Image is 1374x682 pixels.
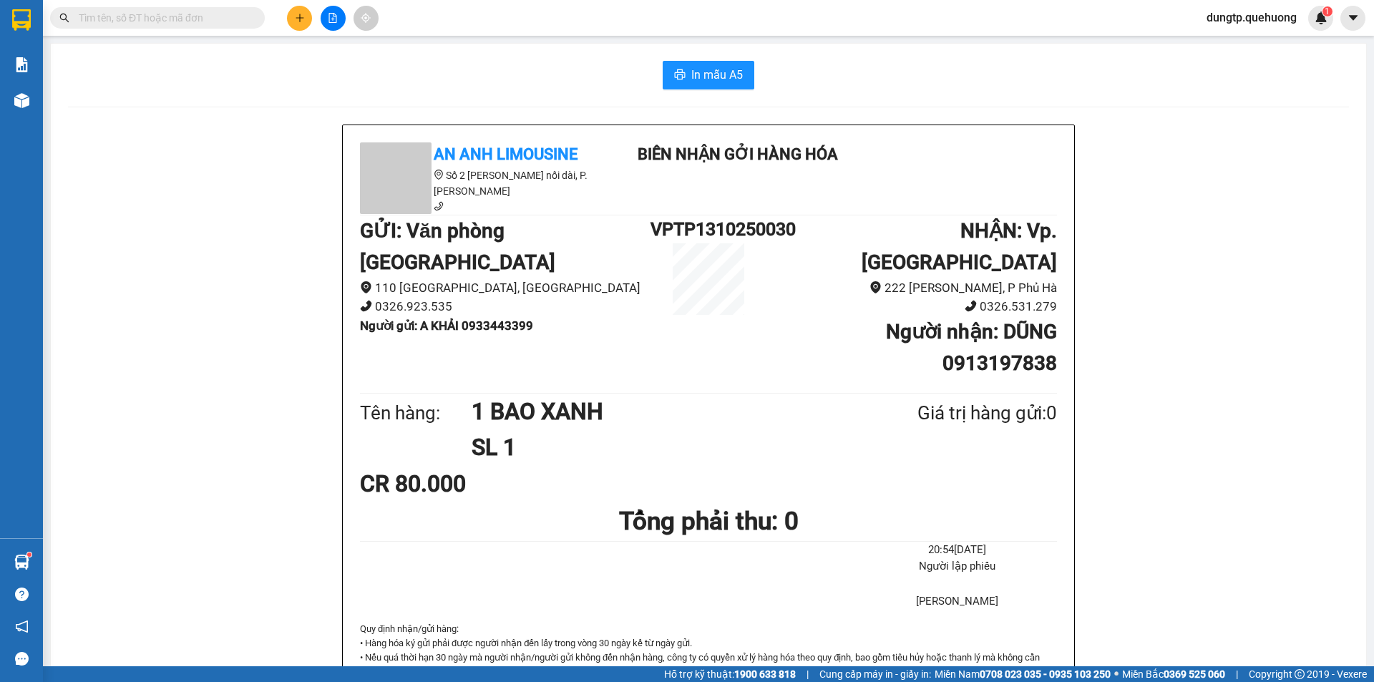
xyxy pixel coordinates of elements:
li: 222 [PERSON_NAME], P Phủ Hà [766,278,1057,298]
div: Giá trị hàng gửi: 0 [848,399,1057,428]
button: file-add [321,6,346,31]
h1: VPTP1310250030 [651,215,766,243]
button: caret-down [1340,6,1365,31]
span: | [807,666,809,682]
span: phone [434,201,444,211]
img: solution-icon [14,57,29,72]
li: Số 2 [PERSON_NAME] nối dài, P. [PERSON_NAME] [360,167,618,199]
span: plus [295,13,305,23]
span: search [59,13,69,23]
span: ⚪️ [1114,671,1119,677]
span: Miền Bắc [1122,666,1225,682]
h1: 1 BAO XANH [472,394,848,429]
span: notification [15,620,29,633]
span: Miền Nam [935,666,1111,682]
li: 0326.923.535 [360,297,651,316]
img: warehouse-icon [14,555,29,570]
li: 0326.531.279 [766,297,1057,316]
input: Tìm tên, số ĐT hoặc mã đơn [79,10,248,26]
span: dungtp.quehuong [1195,9,1308,26]
b: Người nhận : DŨNG 0913197838 [886,320,1057,375]
span: question-circle [15,588,29,601]
h1: SL 1 [472,429,848,465]
span: environment [360,281,372,293]
li: [PERSON_NAME] [857,593,1057,610]
span: phone [360,300,372,312]
span: message [15,652,29,666]
li: Người lập phiếu [857,558,1057,575]
strong: 0708 023 035 - 0935 103 250 [980,668,1111,680]
b: Biên nhận gởi hàng hóa [638,145,838,163]
span: file-add [328,13,338,23]
button: printerIn mẫu A5 [663,61,754,89]
b: NHẬN : Vp. [GEOGRAPHIC_DATA] [862,219,1057,274]
li: 110 [GEOGRAPHIC_DATA], [GEOGRAPHIC_DATA] [360,278,651,298]
span: 1 [1325,6,1330,16]
span: In mẫu A5 [691,66,743,84]
p: • Hàng hóa ký gửi phải được người nhận đến lấy trong vòng 30 ngày kể từ ngày gửi. [360,636,1057,651]
span: | [1236,666,1238,682]
h1: Tổng phải thu: 0 [360,502,1057,541]
strong: 0369 525 060 [1164,668,1225,680]
b: Người gửi : A KHẢI 0933443399 [360,318,533,333]
span: phone [965,300,977,312]
li: 20:54[DATE] [857,542,1057,559]
img: warehouse-icon [14,93,29,108]
span: Cung cấp máy in - giấy in: [819,666,931,682]
b: An Anh Limousine [434,145,578,163]
span: environment [869,281,882,293]
span: aim [361,13,371,23]
span: Hỗ trợ kỹ thuật: [664,666,796,682]
img: logo-vxr [12,9,31,31]
img: icon-new-feature [1315,11,1327,24]
div: Tên hàng: [360,399,472,428]
sup: 1 [27,552,31,557]
button: plus [287,6,312,31]
button: aim [354,6,379,31]
span: caret-down [1347,11,1360,24]
b: GỬI : Văn phòng [GEOGRAPHIC_DATA] [360,219,555,274]
strong: 1900 633 818 [734,668,796,680]
span: copyright [1295,669,1305,679]
sup: 1 [1322,6,1332,16]
span: environment [434,170,444,180]
span: printer [674,69,686,82]
p: • Nếu quá thời hạn 30 ngày mà người nhận/người gửi không đến nhận hàng, công ty có quyền xử lý hà... [360,651,1057,680]
div: CR 80.000 [360,466,590,502]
